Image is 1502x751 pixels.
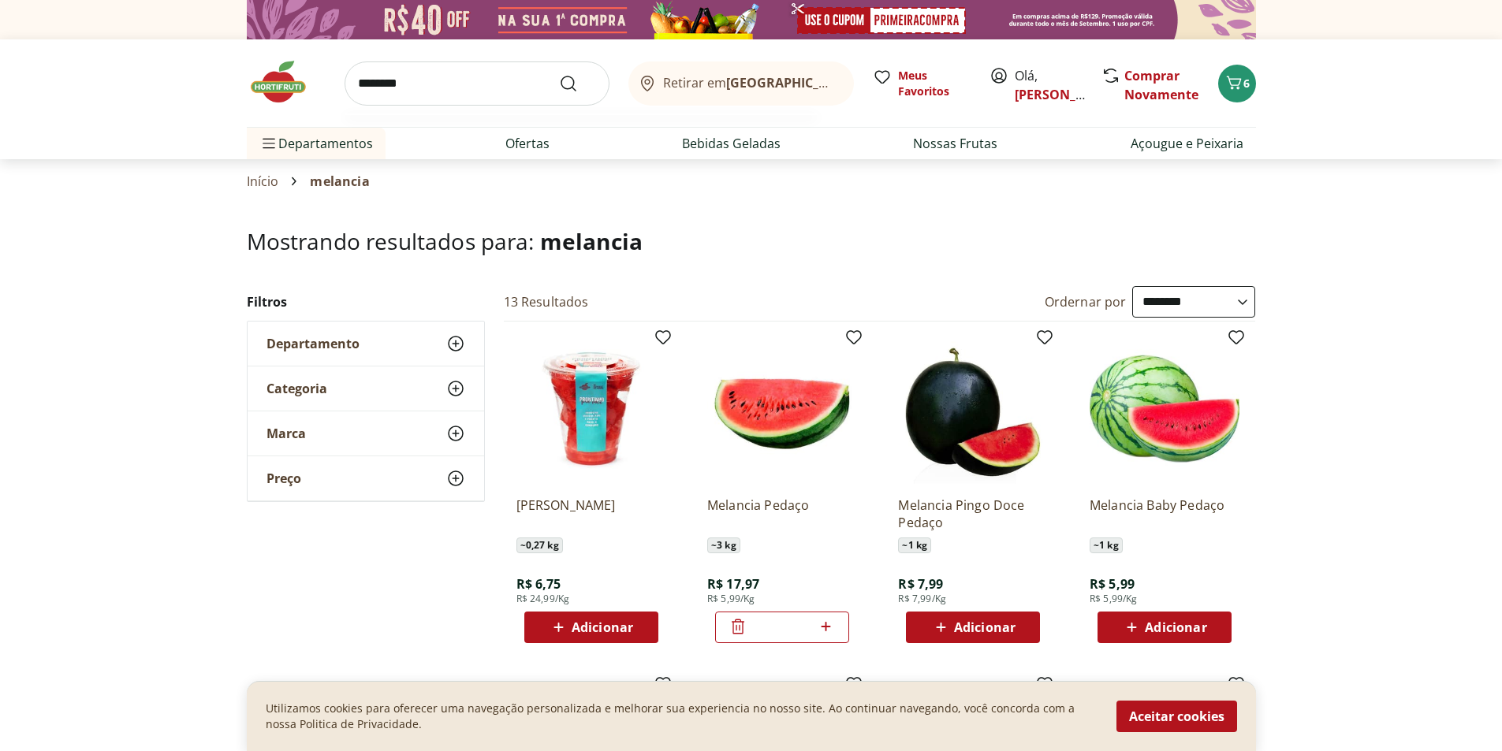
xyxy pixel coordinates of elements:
[559,74,597,93] button: Submit Search
[898,334,1048,484] img: Melancia Pingo Doce Pedaço
[516,334,666,484] img: Melancia Cortadinha
[1090,575,1135,593] span: R$ 5,99
[248,322,484,366] button: Departamento
[266,336,360,351] span: Departamento
[1090,593,1138,605] span: R$ 5,99/Kg
[628,61,854,106] button: Retirar em[GEOGRAPHIC_DATA]/[GEOGRAPHIC_DATA]
[898,537,931,553] span: ~ 1 kg
[707,496,857,531] a: Melancia Pedaço
[540,226,643,256] span: melancia
[266,381,327,396] span: Categoria
[248,411,484,455] button: Marca
[247,58,326,106] img: Hortifruti
[266,470,301,486] span: Preço
[663,76,837,90] span: Retirar em
[898,68,971,99] span: Meus Favoritos
[726,74,992,91] b: [GEOGRAPHIC_DATA]/[GEOGRAPHIC_DATA]
[1218,65,1256,102] button: Carrinho
[266,426,306,441] span: Marca
[1015,66,1085,104] span: Olá,
[898,593,946,605] span: R$ 7,99/Kg
[898,575,943,593] span: R$ 7,99
[504,293,589,310] h2: 13 Resultados
[247,286,485,318] h2: Filtros
[898,496,1048,531] a: Melancia Pingo Doce Pedaço
[266,701,1098,732] p: Utilizamos cookies para oferecer uma navegação personalizada e melhorar sua experiencia no nosso ...
[345,61,609,106] input: search
[913,134,997,153] a: Nossas Frutas
[516,575,561,593] span: R$ 6,75
[1145,621,1206,634] span: Adicionar
[1131,134,1243,153] a: Açougue e Peixaria
[1015,86,1117,103] a: [PERSON_NAME]
[954,621,1016,634] span: Adicionar
[1243,76,1250,91] span: 6
[524,612,658,643] button: Adicionar
[259,125,278,162] button: Menu
[247,229,1256,254] h1: Mostrando resultados para:
[873,68,971,99] a: Meus Favoritos
[572,621,633,634] span: Adicionar
[1090,496,1239,531] a: Melancia Baby Pedaço
[1116,701,1237,732] button: Aceitar cookies
[1090,537,1123,553] span: ~ 1 kg
[247,174,279,188] a: Início
[906,612,1040,643] button: Adicionar
[682,134,781,153] a: Bebidas Geladas
[248,366,484,411] button: Categoria
[707,575,759,593] span: R$ 17,97
[248,456,484,500] button: Preço
[707,593,755,605] span: R$ 5,99/Kg
[310,174,369,188] span: melancia
[505,134,550,153] a: Ofertas
[1090,334,1239,484] img: Melancia Baby Pedaço
[1124,67,1198,103] a: Comprar Novamente
[259,125,373,162] span: Departamentos
[707,537,740,553] span: ~ 3 kg
[516,496,666,531] a: [PERSON_NAME]
[516,593,570,605] span: R$ 24,99/Kg
[1098,612,1232,643] button: Adicionar
[707,334,857,484] img: Melancia Pedaço
[516,537,563,553] span: ~ 0,27 kg
[1045,293,1127,310] label: Ordernar por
